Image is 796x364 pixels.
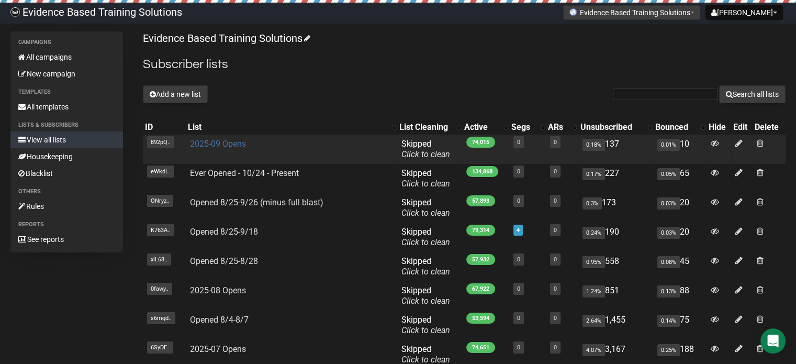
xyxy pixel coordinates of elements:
[10,119,123,131] li: Lists & subscribers
[401,267,450,277] a: Click to clean
[190,227,258,237] a: Opened 8/25-9/18
[554,315,557,322] a: 0
[657,285,680,297] span: 0.13%
[399,122,452,133] div: List Cleaning
[653,311,706,340] td: 75
[554,285,557,292] a: 0
[511,122,535,133] div: Segs
[517,285,520,292] a: 0
[401,179,450,189] a: Click to clean
[582,227,605,239] span: 0.24%
[190,344,246,354] a: 2025-07 Opens
[706,120,731,135] th: Hide: No sort applied, sorting is disabled
[10,98,123,115] a: All templates
[462,120,509,135] th: Active: No sort applied, activate to apply an ascending sort
[147,166,174,178] span: eWkdI..
[554,344,557,351] a: 0
[653,281,706,311] td: 88
[147,136,174,148] span: 892pQ..
[401,149,450,159] a: Click to clean
[190,285,246,295] a: 2025-08 Opens
[733,122,750,133] div: Edit
[147,253,171,266] span: xlL68..
[10,231,123,248] a: See reports
[147,224,174,236] span: K763A..
[147,195,173,207] span: ONryz..
[10,36,123,49] li: Campaigns
[10,165,123,182] a: Blacklist
[401,315,450,335] span: Skipped
[401,325,450,335] a: Click to clean
[147,312,175,324] span: s6mqd..
[186,120,397,135] th: List: No sort applied, activate to apply an ascending sort
[578,164,653,193] td: 227
[755,122,783,133] div: Delete
[10,148,123,165] a: Housekeeping
[401,237,450,247] a: Click to clean
[401,208,450,218] a: Click to clean
[466,166,498,177] span: 134,868
[466,225,495,236] span: 79,314
[147,283,172,295] span: 0fawy..
[753,120,786,135] th: Delete: No sort applied, sorting is disabled
[401,197,450,218] span: Skipped
[569,8,577,16] img: favicons
[578,193,653,223] td: 173
[517,344,520,351] a: 0
[548,122,568,133] div: ARs
[10,86,123,98] li: Templates
[554,197,557,204] a: 0
[657,168,680,180] span: 0.05%
[653,164,706,193] td: 65
[719,85,786,103] button: Search all lists
[657,197,680,209] span: 0.03%
[401,139,450,159] span: Skipped
[582,285,605,297] span: 1.24%
[582,344,605,356] span: 4.07%
[657,315,680,327] span: 0.14%
[554,256,557,263] a: 0
[554,139,557,146] a: 0
[10,218,123,231] li: Reports
[546,120,578,135] th: ARs: No sort applied, activate to apply an ascending sort
[554,168,557,175] a: 0
[10,49,123,65] a: All campaigns
[657,344,680,356] span: 0.25%
[582,197,602,209] span: 0.3%
[190,139,246,149] a: 2025-09 Opens
[578,135,653,164] td: 137
[578,311,653,340] td: 1,455
[143,32,309,45] a: Evidence Based Training Solutions
[517,227,520,234] a: 4
[145,122,184,133] div: ID
[578,281,653,311] td: 851
[578,223,653,252] td: 190
[466,342,495,353] span: 74,651
[760,328,786,354] div: Open Intercom Messenger
[401,256,450,277] span: Skipped
[582,168,605,180] span: 0.17%
[580,122,643,133] div: Unsubscribed
[653,252,706,281] td: 45
[190,197,323,207] a: Opened 8/25-9/26 (minus full blast)
[657,139,680,151] span: 0.01%
[509,120,546,135] th: Segs: No sort applied, activate to apply an ascending sort
[10,185,123,198] li: Others
[653,135,706,164] td: 10
[147,341,173,354] span: 6SyDF..
[190,315,249,325] a: Opened 8/4-8/7
[705,5,783,20] button: [PERSON_NAME]
[517,168,520,175] a: 0
[653,223,706,252] td: 20
[517,315,520,322] a: 0
[10,131,123,148] a: View all lists
[578,120,653,135] th: Unsubscribed: No sort applied, activate to apply an ascending sort
[582,139,605,151] span: 0.18%
[10,7,20,17] img: 6a635aadd5b086599a41eda90e0773ac
[401,296,450,306] a: Click to clean
[10,198,123,215] a: Rules
[655,122,696,133] div: Bounced
[653,120,706,135] th: Bounced: No sort applied, activate to apply an ascending sort
[466,283,495,294] span: 67,922
[657,256,680,268] span: 0.08%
